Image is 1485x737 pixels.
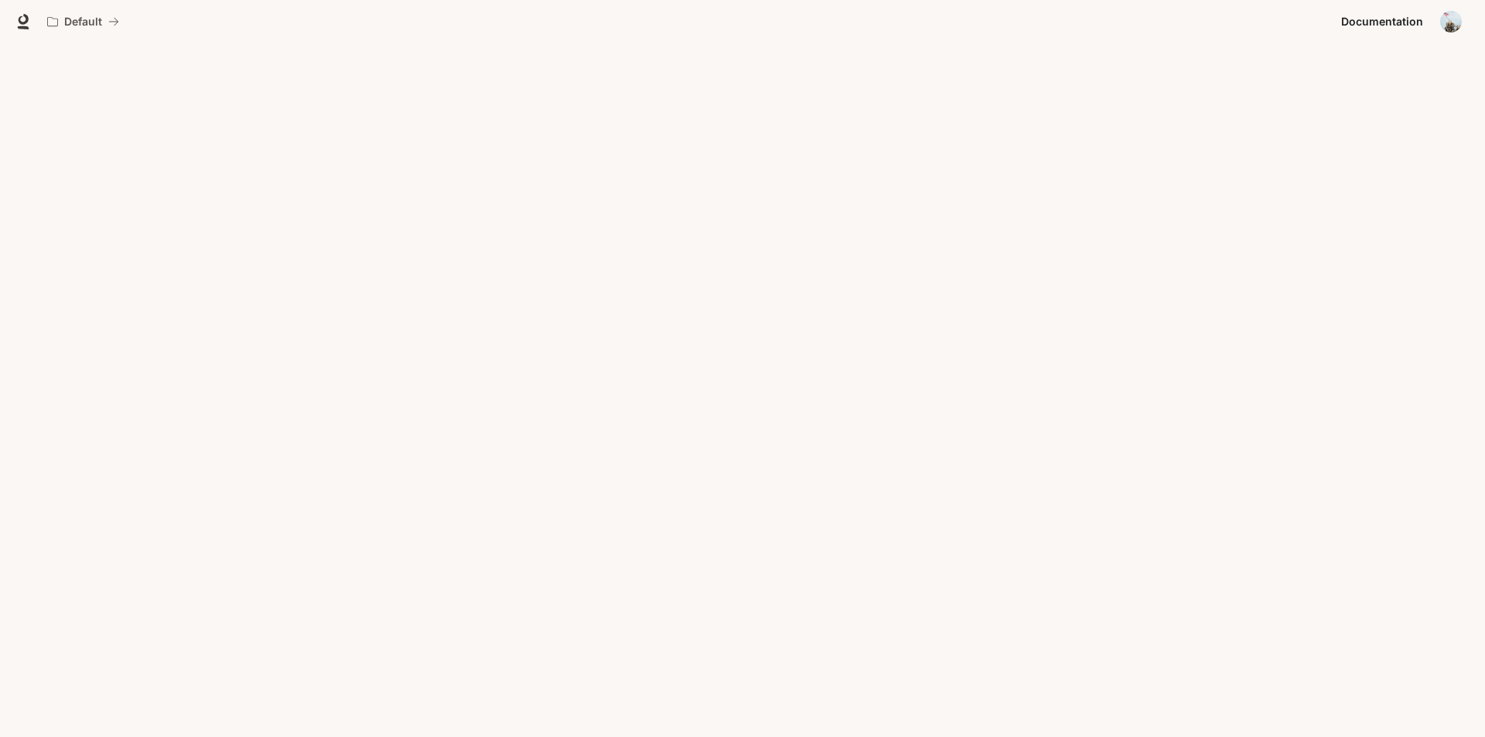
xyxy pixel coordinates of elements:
p: Default [64,15,102,29]
button: User avatar [1435,6,1466,37]
button: All workspaces [40,6,126,37]
span: Documentation [1341,12,1423,32]
a: Documentation [1335,6,1429,37]
img: User avatar [1440,11,1462,32]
